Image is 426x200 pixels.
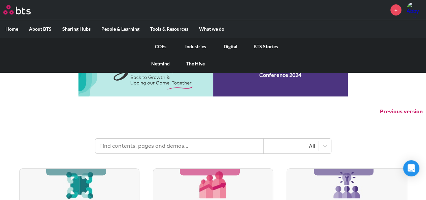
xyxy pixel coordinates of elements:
div: All [267,142,315,150]
img: BTS Logo [3,5,31,15]
button: Previous version [380,108,423,115]
label: What we do [194,20,230,38]
div: Open Intercom Messenger [403,160,419,176]
label: People & Learning [96,20,145,38]
label: Tools & Resources [145,20,194,38]
a: Profile [406,2,423,18]
img: Abby Terry [406,2,423,18]
a: Go home [3,5,43,15]
a: + [390,4,401,16]
input: Find contents, pages and demos... [95,139,264,153]
label: Sharing Hubs [57,20,96,38]
label: About BTS [24,20,57,38]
